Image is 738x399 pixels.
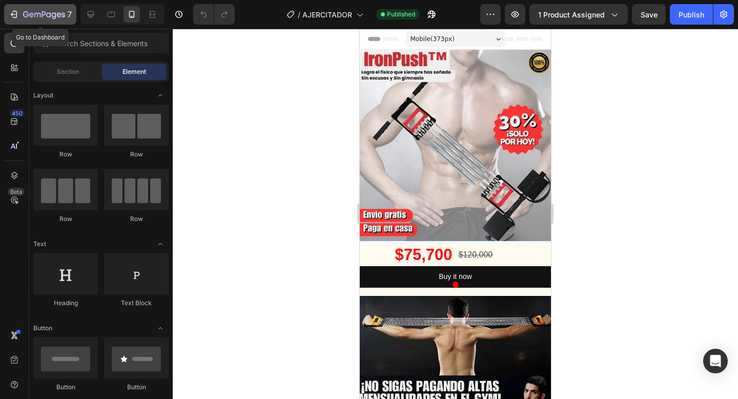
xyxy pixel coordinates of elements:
span: Toggle open [152,236,169,252]
div: Undo/Redo [193,4,235,25]
button: Dot [93,253,99,259]
span: 1 product assigned [538,9,605,20]
p: 7 [67,8,72,21]
button: 7 [4,4,76,25]
button: 1 product assigned [529,4,628,25]
span: Button [33,324,52,333]
div: Row [104,214,169,224]
div: Button [33,383,98,392]
div: $120,000 [98,220,192,233]
div: Text Block [104,298,169,308]
div: Button [104,383,169,392]
div: Open Intercom Messenger [703,349,728,373]
span: Element [122,67,146,76]
button: Publish [670,4,713,25]
span: Published [387,10,415,19]
div: Publish [679,9,704,20]
span: Save [641,10,658,19]
span: Layout [33,91,53,100]
div: Row [33,150,98,159]
div: Row [104,150,169,159]
input: Search Sections & Elements [33,33,169,53]
div: Beta [8,188,25,196]
div: 450 [10,109,25,117]
button: Save [632,4,666,25]
span: Text [33,240,46,249]
span: Toggle open [152,320,169,336]
span: AJERCITADOR [302,9,352,20]
span: Section [57,67,79,76]
div: Row [33,214,98,224]
div: Buy it now [79,242,112,254]
iframe: Design area [360,29,551,399]
span: / [298,9,300,20]
span: Toggle open [152,87,169,104]
div: Heading [33,298,98,308]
